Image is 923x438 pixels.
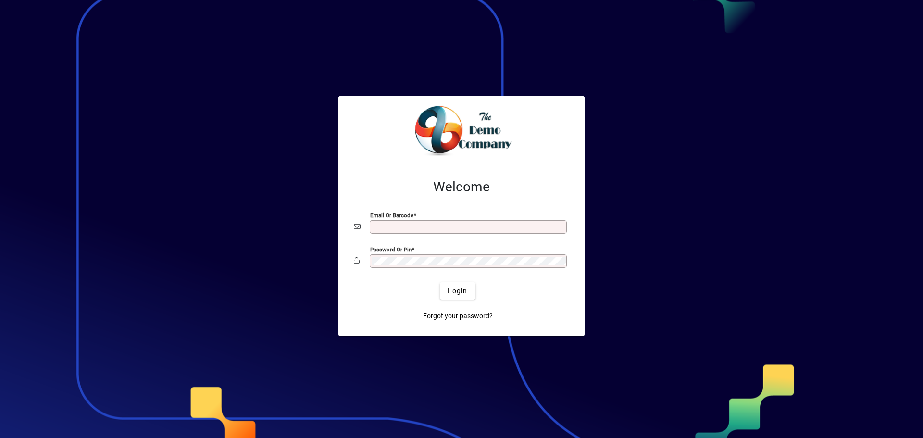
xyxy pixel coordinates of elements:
h2: Welcome [354,179,569,195]
span: Login [448,286,467,296]
a: Forgot your password? [419,307,497,325]
span: Forgot your password? [423,311,493,321]
mat-label: Email or Barcode [370,212,413,219]
mat-label: Password or Pin [370,246,412,253]
button: Login [440,282,475,300]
